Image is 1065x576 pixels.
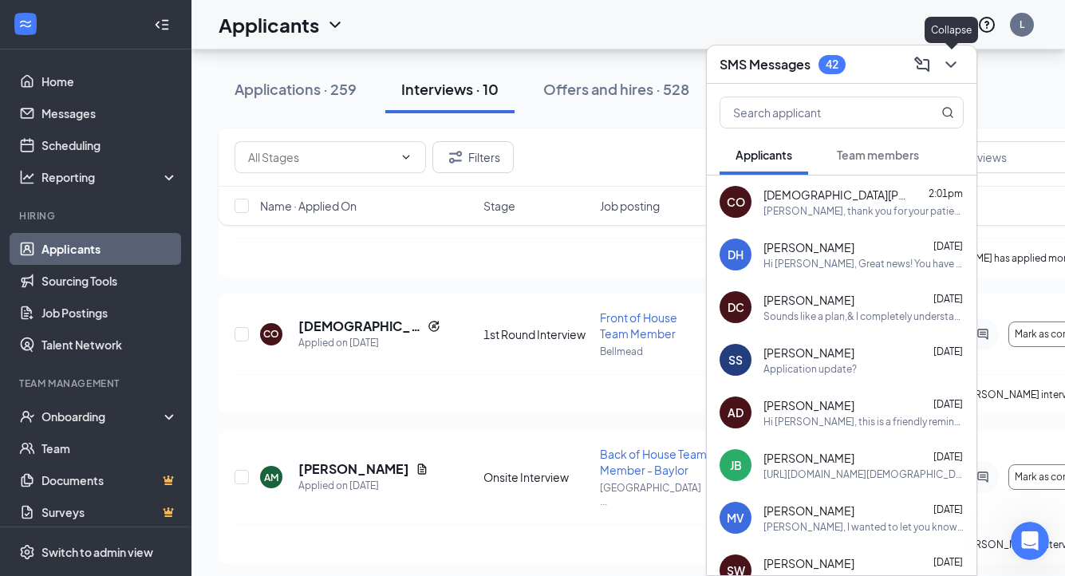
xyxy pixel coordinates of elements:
[727,194,745,210] div: CO
[298,478,428,494] div: Applied on [DATE]
[298,318,421,335] h5: [DEMOGRAPHIC_DATA][PERSON_NAME]
[41,265,178,297] a: Sourcing Tools
[973,328,992,341] svg: ActiveChat
[400,151,412,164] svg: ChevronDown
[264,471,278,484] div: AM
[933,398,963,410] span: [DATE]
[18,16,34,32] svg: WorkstreamLogo
[763,450,854,466] span: [PERSON_NAME]
[219,11,319,38] h1: Applicants
[274,448,299,473] button: Send a message…
[973,471,992,483] svg: ActiveChat
[728,352,743,368] div: SS
[730,457,742,473] div: JB
[446,148,465,167] svg: Filter
[77,15,97,27] h1: Fin
[428,320,440,333] svg: Reapply
[600,198,660,214] span: Job posting
[600,481,707,508] p: [GEOGRAPHIC_DATA] ...
[41,65,178,97] a: Home
[933,503,963,515] span: [DATE]
[600,447,707,477] span: Back of House Team Member - Baylor
[929,187,963,199] span: 2:01pm
[483,198,515,214] span: Stage
[837,148,919,162] span: Team members
[763,503,854,519] span: [PERSON_NAME]
[41,233,178,265] a: Applicants
[483,326,590,342] div: 1st Round Interview
[41,496,178,528] a: SurveysCrown
[248,148,393,166] input: All Stages
[13,287,306,413] div: Jonah says…
[763,345,854,361] span: [PERSON_NAME]
[432,141,514,173] button: Filter Filters
[45,9,71,34] img: Profile image for Fin
[13,156,262,253] div: Hi [PERSON_NAME]! I hope you're doing well. I wanted to check if you still need my help, as I hav...
[913,55,932,74] svg: ComposeMessage
[57,413,306,464] div: [PERSON_NAME], I am all good. Thank you for your help!
[763,239,854,255] span: [PERSON_NAME]
[728,247,744,262] div: DH
[26,297,249,391] div: Good day, [PERSON_NAME]! Just checking in—do you still need any assistance with your account, asi...
[19,377,175,390] div: Team Management
[41,169,179,185] div: Reporting
[925,17,978,43] div: Collapse
[298,335,440,351] div: Applied on [DATE]
[263,327,279,341] div: CO
[763,292,854,308] span: [PERSON_NAME]
[13,266,306,287] div: [DATE]
[401,79,499,99] div: Interviews · 10
[763,310,964,323] div: Sounds like a plan,& I completely understand
[19,209,175,223] div: Hiring
[763,415,964,428] div: Hi [PERSON_NAME], this is a friendly reminder. Your interview with [DEMOGRAPHIC_DATA]-fil-A for B...
[14,420,306,448] textarea: Message…
[938,52,964,77] button: ChevronDown
[101,454,114,467] button: Start recording
[13,134,306,156] div: [DATE]
[909,52,935,77] button: ComposeMessage
[13,156,306,266] div: Jonah says…
[941,55,960,74] svg: ChevronDown
[826,57,838,71] div: 42
[942,15,961,34] svg: Notifications
[41,97,178,129] a: Messages
[763,397,854,413] span: [PERSON_NAME]
[41,432,178,464] a: Team
[543,79,689,99] div: Offers and hires · 528
[41,297,178,329] a: Job Postings
[26,165,249,243] div: Hi [PERSON_NAME]! I hope you're doing well. I wanted to check if you still need my help, as I hav...
[76,454,89,467] button: Upload attachment
[19,544,35,560] svg: Settings
[13,287,262,400] div: Good day, [PERSON_NAME]! Just checking in—do you still need any assistance with your account, asi...
[763,187,907,203] span: [DEMOGRAPHIC_DATA][PERSON_NAME]
[763,520,964,534] div: [PERSON_NAME], I wanted to let you know that there is more left to fill out on your application i...
[235,79,357,99] div: Applications · 259
[298,460,409,478] h5: [PERSON_NAME]
[728,404,744,420] div: AD
[41,329,178,361] a: Talent Network
[720,97,909,128] input: Search applicant
[50,454,63,467] button: Gif picker
[736,148,792,162] span: Applicants
[763,555,854,571] span: [PERSON_NAME]
[41,464,178,496] a: DocumentsCrown
[933,345,963,357] span: [DATE]
[41,544,153,560] div: Switch to admin view
[933,451,963,463] span: [DATE]
[41,129,178,161] a: Scheduling
[280,6,309,35] div: Close
[763,362,857,376] div: Application update?
[941,106,954,119] svg: MagnifyingGlass
[25,454,37,467] button: Emoji picker
[416,463,428,475] svg: Document
[260,198,357,214] span: Name · Applied On
[763,257,964,270] div: Hi [PERSON_NAME], Great news! You have moved on to the next stage of the application. We have a f...
[933,556,963,568] span: [DATE]
[154,17,170,33] svg: Collapse
[727,510,744,526] div: MV
[1011,522,1049,560] iframe: Intercom live chat
[10,6,41,37] button: go back
[600,310,677,341] span: Front of House Team Member
[720,56,811,73] h3: SMS Messages
[763,204,964,218] div: [PERSON_NAME], thank you for your patience in our response. Because of our current hiring needs, ...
